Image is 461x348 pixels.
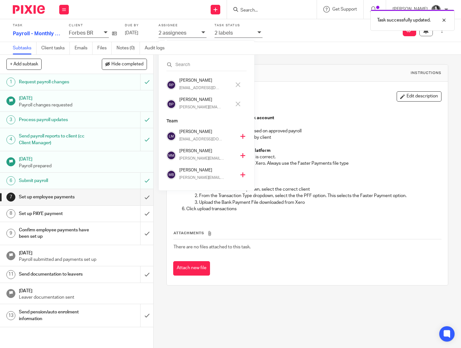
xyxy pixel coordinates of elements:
h1: Set up PAYE payment [19,209,96,219]
div: 7 [6,193,15,202]
p: Set up the client payment [186,180,441,186]
button: Attach new file [173,261,210,276]
p: Upload the Bank Payment File downloaded from Xero [199,199,441,206]
h1: [DATE] [19,94,147,102]
img: Pixie [13,5,45,14]
div: 11 [6,270,15,279]
h1: Process payroll updates [19,115,96,125]
h1: [DATE] [19,248,147,256]
div: 9 [6,229,15,238]
p: Set up payments to employees based on approved payroll [186,128,441,134]
p: Save and submit for authorisation by client [186,134,441,141]
div: 6 [6,176,15,185]
img: svg%3E [166,151,176,160]
a: Files [97,42,112,54]
label: Assignee [158,23,206,28]
a: Client tasks [41,42,70,54]
p: [PERSON_NAME][EMAIL_ADDRESS][DOMAIN_NAME] [179,156,224,162]
img: brodie%203%20small.jpg [431,4,441,15]
div: 8 [6,209,15,218]
h1: Send pension/auto enrolment information [19,307,96,324]
a: Subtasks [13,42,36,54]
p: Payroll prepared [19,163,147,169]
div: 13 [6,311,15,320]
h4: [PERSON_NAME] [179,167,236,173]
span: Attachments [174,231,204,235]
h1: Send payroll reports to client (cc Client Manager) [19,131,96,148]
div: 1 [6,78,15,87]
div: Instructions [411,70,441,76]
img: svg%3E [166,170,176,179]
p: Payroll changes requested [19,102,147,108]
p: [EMAIL_ADDRESS][DOMAIN_NAME] [179,137,224,142]
img: svg%3E [166,131,176,141]
p: [PERSON_NAME][EMAIL_ADDRESS][DOMAIN_NAME] [179,175,224,181]
button: Edit description [397,91,441,102]
span: Hide completed [111,62,143,67]
h1: [DATE] [19,286,147,294]
h1: [DATE] [19,154,147,162]
p: Login to client bank [186,121,441,128]
p: 2 assignees [158,30,186,36]
p: Check that the date on the payrun is correct. [186,154,441,160]
label: Task [13,23,61,28]
h1: Submit payroll [19,176,96,186]
a: Emails [75,42,93,54]
button: Hide completed [102,59,147,70]
h4: [PERSON_NAME] [179,78,231,84]
label: Task status [214,23,263,28]
p: Select Data Upload > File Upload [186,173,441,180]
p: Forbes BR [69,30,93,36]
h1: Set up employee payments [19,192,96,202]
div: 4 [6,135,15,144]
p: Task successfully updated. [377,17,431,23]
a: Notes (0) [117,42,140,54]
label: Due by [125,23,150,28]
p: 2 labels [214,30,233,36]
h1: Request payroll changes [19,77,96,87]
p: Leaver documentation sent [19,294,147,301]
p: Team [166,118,247,125]
p: [PERSON_NAME][EMAIL_ADDRESS][DOMAIN_NAME] [179,104,221,110]
a: Audit logs [145,42,169,54]
p: From the Transaction Type dropdown, select the the PFF option. This selects the Faster Payment op... [199,193,441,199]
p: [EMAIL_ADDRESS][DOMAIN_NAME] [179,85,221,91]
p: From the Customer dropdown, select the correct client [199,186,441,193]
p: Click upload transactions [186,206,441,212]
h4: [PERSON_NAME] [179,129,236,135]
p: Payroll submitted and payments set up [19,256,147,263]
h1: Confirm employee payments have been set up [19,225,96,242]
div: 3 [6,115,15,124]
span: [DATE] [125,31,138,35]
p: Download Bank Payment File from Xero. Always use the Faster Payments file type [186,160,441,167]
h1: Send documentation to leavers [19,269,96,279]
img: svg%3E [166,80,176,90]
img: svg%3E [166,99,176,109]
p: Login to CreDec platform [186,167,441,173]
label: Client [69,23,117,28]
input: Search [166,62,247,68]
h4: [PERSON_NAME] [179,97,231,103]
span: There are no files attached to this task. [174,245,251,249]
button: + Add subtask [6,59,42,70]
h4: [PERSON_NAME] [179,148,236,154]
